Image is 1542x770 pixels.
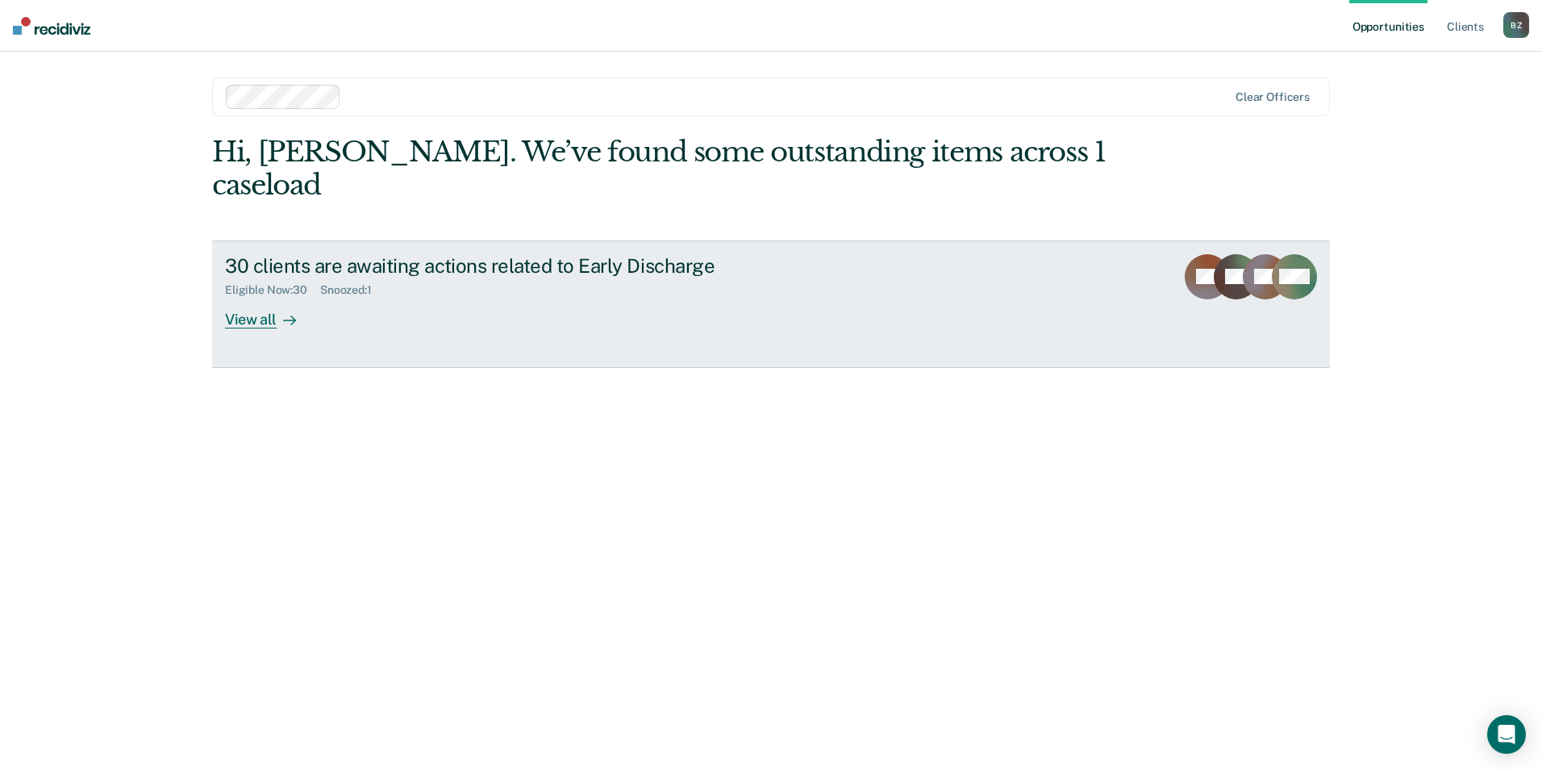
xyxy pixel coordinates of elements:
[1487,715,1526,754] div: Open Intercom Messenger
[212,136,1106,202] div: Hi, [PERSON_NAME]. We’ve found some outstanding items across 1 caseload
[13,17,90,35] img: Recidiviz
[1236,90,1310,104] div: Clear officers
[225,283,320,297] div: Eligible Now : 30
[225,254,791,278] div: 30 clients are awaiting actions related to Early Discharge
[1503,12,1529,38] button: BZ
[225,297,315,329] div: View all
[212,241,1330,368] a: 30 clients are awaiting actions related to Early DischargeEligible Now:30Snoozed:1View all
[320,283,385,297] div: Snoozed : 1
[1503,12,1529,38] div: B Z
